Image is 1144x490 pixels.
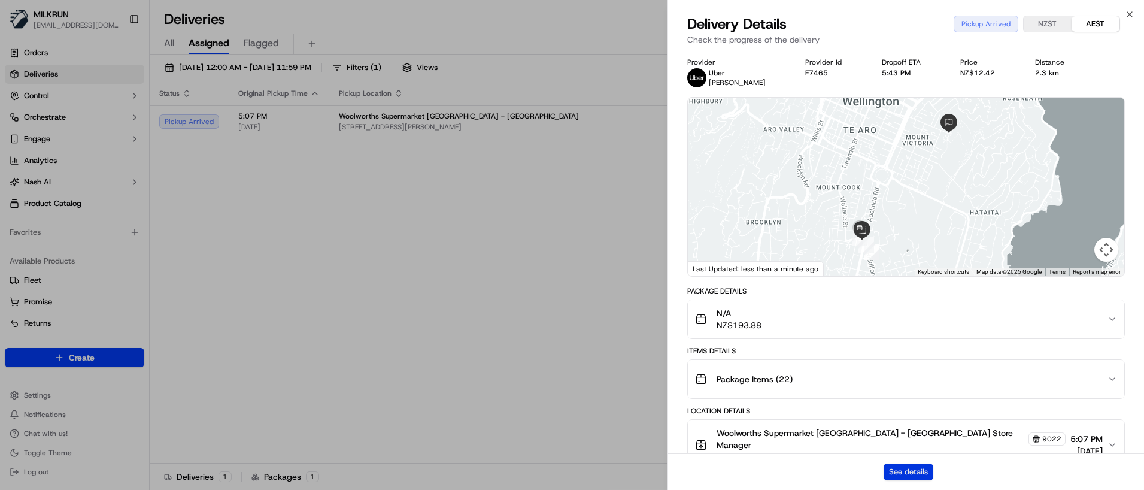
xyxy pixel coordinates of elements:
[1049,268,1066,275] a: Terms (opens in new tab)
[882,58,942,67] div: Dropoff ETA
[687,286,1125,296] div: Package Details
[687,34,1125,46] p: Check the progress of the delivery
[1024,16,1072,32] button: NZST
[691,261,730,276] a: Open this area in Google Maps (opens a new window)
[687,68,706,87] img: uber-new-logo.jpeg
[687,14,787,34] span: Delivery Details
[717,427,1026,451] span: Woolworths Supermarket [GEOGRAPHIC_DATA] - [GEOGRAPHIC_DATA] Store Manager
[1073,268,1121,275] a: Report a map error
[691,261,730,276] img: Google
[1042,434,1061,444] span: 9022
[688,261,824,276] div: Last Updated: less than a minute ago
[1072,16,1119,32] button: AEST
[687,346,1125,356] div: Items Details
[709,68,766,78] p: Uber
[960,58,1016,67] div: Price
[805,58,863,67] div: Provider Id
[717,451,1066,463] span: [STREET_ADDRESS][PERSON_NAME]
[1094,238,1118,262] button: Map camera controls
[717,307,761,319] span: N/A
[805,68,828,78] button: E7465
[882,68,942,78] div: 5:43 PM
[918,268,969,276] button: Keyboard shortcuts
[1035,58,1085,67] div: Distance
[688,360,1124,398] button: Package Items (22)
[1035,68,1085,78] div: 2.3 km
[709,78,766,87] span: [PERSON_NAME]
[717,319,761,331] span: NZ$193.88
[687,58,787,67] div: Provider
[1070,445,1103,457] span: [DATE]
[688,420,1124,470] button: Woolworths Supermarket [GEOGRAPHIC_DATA] - [GEOGRAPHIC_DATA] Store Manager9022[STREET_ADDRESS][PE...
[1070,433,1103,445] span: 5:07 PM
[687,406,1125,416] div: Location Details
[688,300,1124,338] button: N/ANZ$193.88
[960,68,1016,78] div: NZ$12.42
[884,464,933,480] button: See details
[976,268,1042,275] span: Map data ©2025 Google
[717,373,793,385] span: Package Items ( 22 )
